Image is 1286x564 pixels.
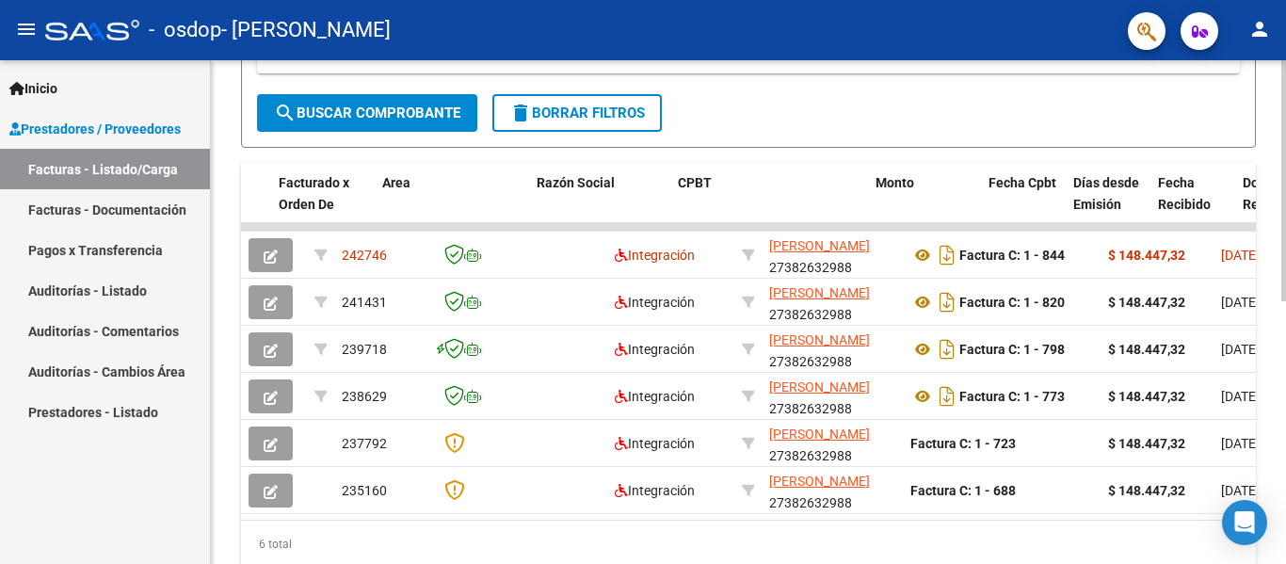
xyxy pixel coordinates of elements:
[1221,248,1260,263] span: [DATE]
[981,163,1066,246] datatable-header-cell: Fecha Cpbt
[1108,295,1185,310] strong: $ 148.447,32
[1066,163,1150,246] datatable-header-cell: Días desde Emisión
[769,377,895,416] div: 27382632988
[769,474,870,489] span: [PERSON_NAME]
[959,295,1065,310] strong: Factura C: 1 - 820
[1222,500,1267,545] div: Open Intercom Messenger
[1108,342,1185,357] strong: $ 148.447,32
[9,78,57,99] span: Inicio
[615,483,695,498] span: Integración
[1108,389,1185,404] strong: $ 148.447,32
[959,248,1065,263] strong: Factura C: 1 - 844
[1108,436,1185,451] strong: $ 148.447,32
[769,379,870,395] span: [PERSON_NAME]
[678,175,712,190] span: CPBT
[876,175,914,190] span: Monto
[149,9,221,51] span: - osdop
[615,248,695,263] span: Integración
[375,163,502,246] datatable-header-cell: Area
[342,436,387,451] span: 237792
[935,381,959,411] i: Descargar documento
[9,119,181,139] span: Prestadores / Proveedores
[769,427,870,442] span: [PERSON_NAME]
[1221,436,1260,451] span: [DATE]
[769,471,895,510] div: 27382632988
[1221,295,1260,310] span: [DATE]
[1150,163,1235,246] datatable-header-cell: Fecha Recibido
[279,175,349,212] span: Facturado x Orden De
[342,295,387,310] span: 241431
[1221,342,1260,357] span: [DATE]
[15,18,38,40] mat-icon: menu
[615,436,695,451] span: Integración
[529,163,670,246] datatable-header-cell: Razón Social
[769,332,870,347] span: [PERSON_NAME]
[509,102,532,124] mat-icon: delete
[935,334,959,364] i: Descargar documento
[342,389,387,404] span: 238629
[1108,483,1185,498] strong: $ 148.447,32
[1248,18,1271,40] mat-icon: person
[959,389,1065,404] strong: Factura C: 1 - 773
[274,102,297,124] mat-icon: search
[989,175,1056,190] span: Fecha Cpbt
[935,287,959,317] i: Descargar documento
[342,342,387,357] span: 239718
[1108,248,1185,263] strong: $ 148.447,32
[537,175,615,190] span: Razón Social
[257,94,477,132] button: Buscar Comprobante
[910,436,1016,451] strong: Factura C: 1 - 723
[1221,483,1260,498] span: [DATE]
[615,389,695,404] span: Integración
[274,105,460,121] span: Buscar Comprobante
[1221,389,1260,404] span: [DATE]
[769,238,870,253] span: [PERSON_NAME]
[769,424,895,463] div: 27382632988
[670,163,868,246] datatable-header-cell: CPBT
[221,9,391,51] span: - [PERSON_NAME]
[509,105,645,121] span: Borrar Filtros
[271,163,375,246] datatable-header-cell: Facturado x Orden De
[868,163,981,246] datatable-header-cell: Monto
[342,248,387,263] span: 242746
[935,240,959,270] i: Descargar documento
[342,483,387,498] span: 235160
[382,175,410,190] span: Area
[769,235,895,275] div: 27382632988
[1073,175,1139,212] span: Días desde Emisión
[910,483,1016,498] strong: Factura C: 1 - 688
[615,295,695,310] span: Integración
[959,342,1065,357] strong: Factura C: 1 - 798
[769,330,895,369] div: 27382632988
[492,94,662,132] button: Borrar Filtros
[769,282,895,322] div: 27382632988
[615,342,695,357] span: Integración
[769,285,870,300] span: [PERSON_NAME]
[1158,175,1211,212] span: Fecha Recibido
